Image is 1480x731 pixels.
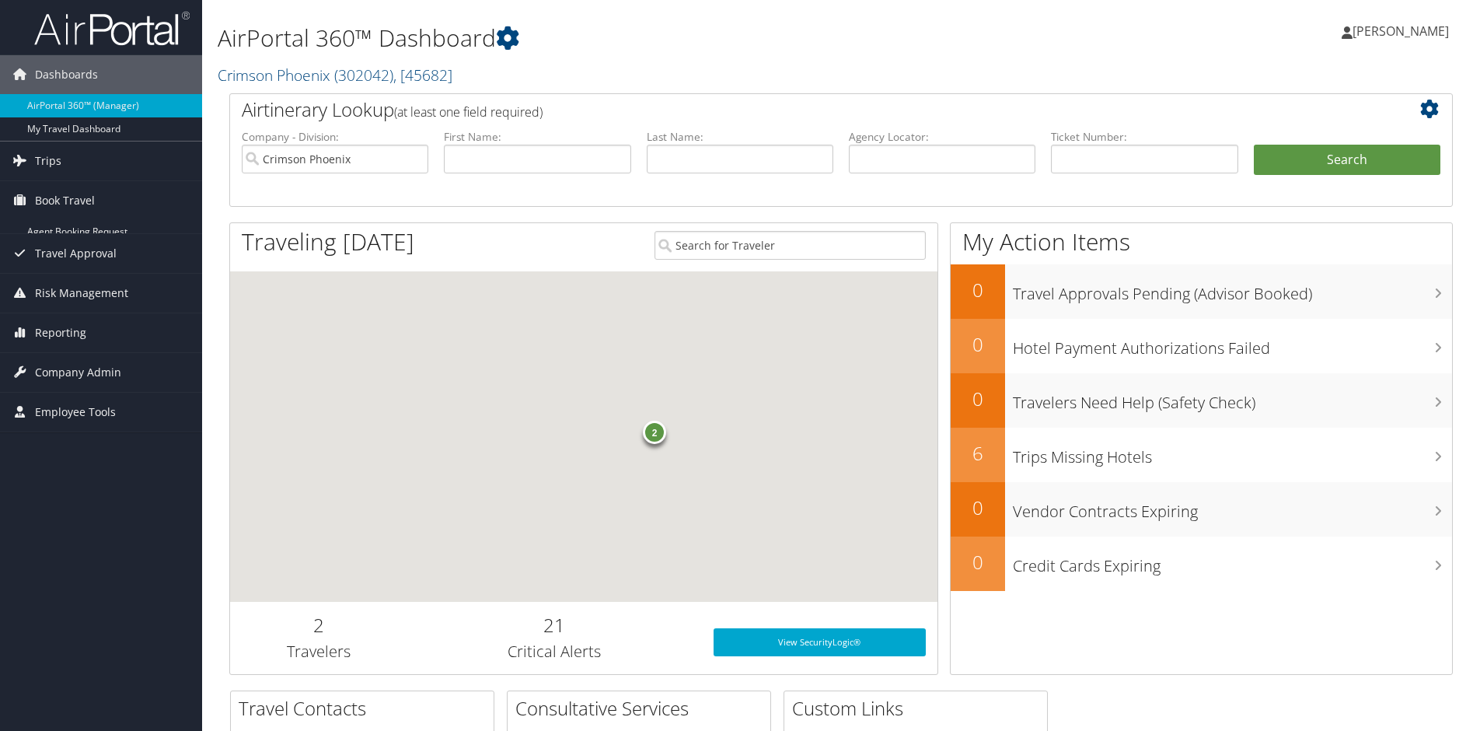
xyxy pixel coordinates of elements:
a: 0Hotel Payment Authorizations Failed [951,319,1452,373]
h2: Custom Links [792,695,1047,722]
h2: 2 [242,612,395,638]
span: , [ 45682 ] [393,65,452,86]
h3: Critical Alerts [418,641,689,663]
h2: 0 [951,386,1005,412]
h2: 0 [951,277,1005,303]
img: airportal-logo.png [34,10,190,47]
span: ( 302042 ) [334,65,393,86]
div: 2 [643,421,666,444]
a: 0Travelers Need Help (Safety Check) [951,373,1452,428]
h2: 6 [951,440,1005,467]
label: Agency Locator: [849,129,1035,145]
h2: 21 [418,612,689,638]
span: (at least one field required) [394,103,543,121]
label: Last Name: [647,129,833,145]
a: 0Travel Approvals Pending (Advisor Booked) [951,264,1452,319]
label: Ticket Number: [1051,129,1237,145]
h3: Travel Approvals Pending (Advisor Booked) [1013,275,1452,305]
h1: AirPortal 360™ Dashboard [218,22,1049,54]
h2: 0 [951,549,1005,575]
a: 6Trips Missing Hotels [951,428,1452,482]
h1: My Action Items [951,226,1452,258]
span: Employee Tools [35,393,116,432]
span: Travel Approval [35,234,117,273]
a: View SecurityLogic® [714,628,926,656]
h1: Traveling [DATE] [242,226,414,258]
span: Company Admin [35,353,121,392]
h2: 0 [951,495,1005,521]
a: 0Vendor Contracts Expiring [951,482,1452,537]
h2: Airtinerary Lookup [242,96,1339,123]
a: 0Credit Cards Expiring [951,537,1452,591]
span: Trips [35,142,61,180]
h3: Credit Cards Expiring [1013,547,1452,577]
a: Crimson Phoenix [218,65,452,86]
button: Search [1254,145,1440,176]
span: Book Travel [35,181,95,220]
span: Reporting [35,313,86,352]
label: First Name: [444,129,630,145]
span: [PERSON_NAME] [1353,23,1449,40]
a: [PERSON_NAME] [1342,8,1464,54]
h2: Consultative Services [515,695,770,722]
h3: Vendor Contracts Expiring [1013,493,1452,523]
h3: Travelers Need Help (Safety Check) [1013,384,1452,414]
h3: Hotel Payment Authorizations Failed [1013,330,1452,359]
span: Risk Management [35,274,128,313]
h3: Travelers [242,641,395,663]
h2: 0 [951,331,1005,358]
input: Search for Traveler [654,231,926,260]
h3: Trips Missing Hotels [1013,439,1452,468]
span: Dashboards [35,55,98,94]
h2: Travel Contacts [239,695,494,722]
label: Company - Division: [242,129,428,145]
